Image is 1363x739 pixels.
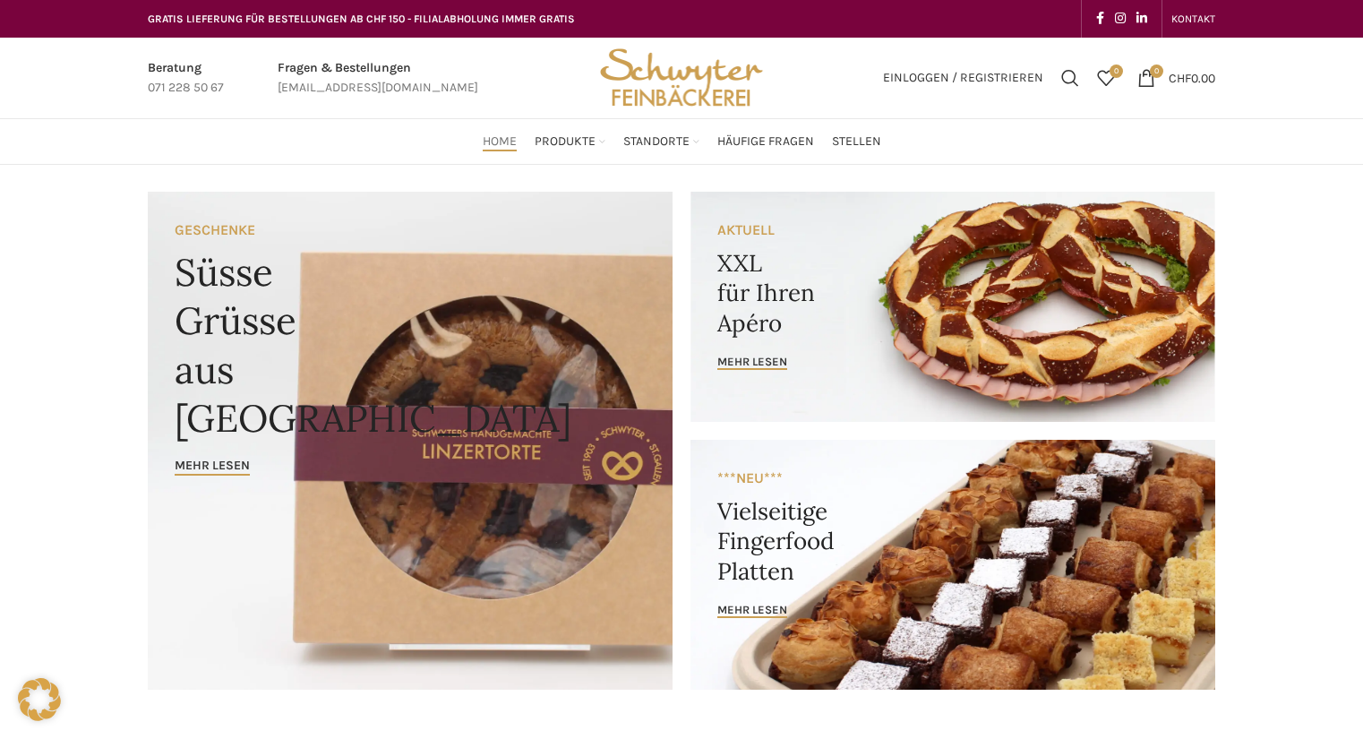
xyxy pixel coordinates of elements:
a: 0 CHF0.00 [1128,60,1224,96]
a: Einloggen / Registrieren [874,60,1052,96]
span: KONTAKT [1171,13,1215,25]
img: Bäckerei Schwyter [594,38,769,118]
span: CHF [1169,70,1191,85]
a: Banner link [690,440,1215,690]
a: Banner link [148,192,673,690]
a: Produkte [535,124,605,159]
span: Standorte [623,133,690,150]
span: Home [483,133,517,150]
a: Home [483,124,517,159]
span: Einloggen / Registrieren [883,72,1043,84]
a: Suchen [1052,60,1088,96]
a: Facebook social link [1091,6,1110,31]
span: 0 [1150,64,1163,78]
a: Häufige Fragen [717,124,814,159]
div: Secondary navigation [1162,1,1224,37]
a: Banner link [690,192,1215,422]
a: KONTAKT [1171,1,1215,37]
a: Linkedin social link [1131,6,1153,31]
a: 0 [1088,60,1124,96]
a: Instagram social link [1110,6,1131,31]
span: Häufige Fragen [717,133,814,150]
a: Infobox link [148,58,224,99]
div: Main navigation [139,124,1224,159]
a: Infobox link [278,58,478,99]
span: GRATIS LIEFERUNG FÜR BESTELLUNGEN AB CHF 150 - FILIALABHOLUNG IMMER GRATIS [148,13,575,25]
span: Stellen [832,133,881,150]
a: Stellen [832,124,881,159]
div: Meine Wunschliste [1088,60,1124,96]
span: Produkte [535,133,596,150]
span: 0 [1110,64,1123,78]
bdi: 0.00 [1169,70,1215,85]
a: Standorte [623,124,699,159]
a: Site logo [594,69,769,84]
